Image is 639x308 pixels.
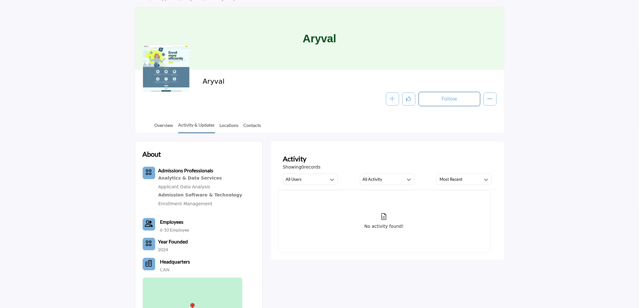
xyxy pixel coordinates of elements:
button: Contact-Employee Icon [143,218,155,231]
button: Like [402,92,415,106]
p: No activity found! [364,223,404,230]
span: Showing records [283,164,320,170]
b: Admissions Professionals [158,167,214,173]
a: Locations [219,122,239,133]
a: Contacts [243,122,261,133]
a: Admissions Professionals [158,168,214,173]
button: Category Icon [143,167,155,179]
a: Admission Software & Technology [158,191,242,199]
div: Legal guidance and representation for schools navigating complex regulations and legal matters. [158,174,242,182]
a: Link of redirect to contact page [143,218,155,231]
h3: All Activity [363,176,383,182]
h3: Most Recent [440,176,462,182]
a: Applicant Data Analysis [158,184,210,189]
a: Overview [154,122,174,133]
a: Enrollment Management [158,201,213,206]
h3: All Users [286,176,302,182]
a: Analytics & Data Services [158,174,242,182]
b: Year Founded [158,238,188,245]
span: 0 [301,164,304,170]
button: Most Recent [437,174,492,185]
a: 6-10 Employee [160,227,189,233]
a: Activity & Updates [178,122,215,133]
h2: About [143,149,161,159]
b: Employees [160,219,184,225]
h2: Aryval [203,77,375,86]
b: Headquarters [160,258,190,265]
button: More details [483,92,497,106]
div: Expert advisors who assist schools in making informed decisions and achieving educational excelle... [158,191,242,199]
button: All Users [283,174,338,185]
p: CAN [160,267,170,273]
button: Headquarter icon [143,258,155,270]
button: All Activity [360,174,415,185]
p: 2024 [158,247,168,253]
button: No of member icon [143,238,155,250]
button: Follow [419,92,480,106]
a: Employees [160,218,184,226]
h1: Aryval [303,7,336,70]
h2: Activity [283,154,306,164]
